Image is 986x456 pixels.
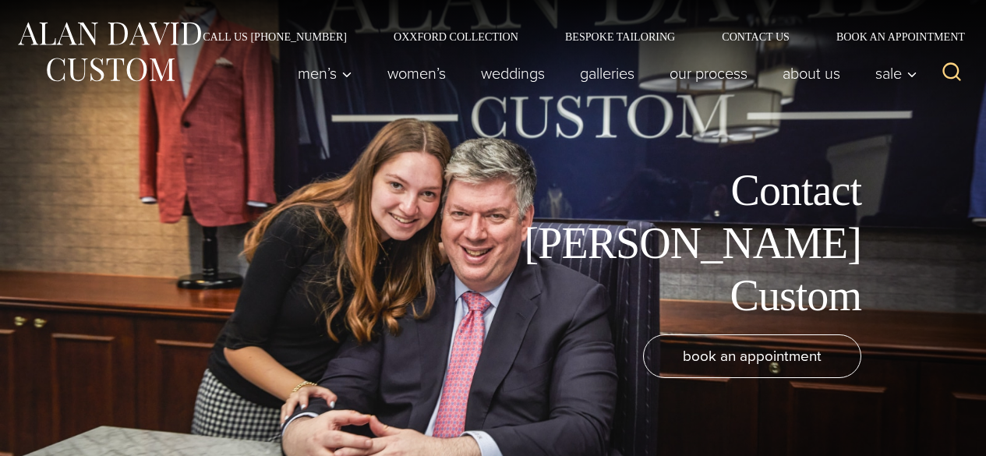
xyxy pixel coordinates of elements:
[652,58,765,89] a: Our Process
[464,58,563,89] a: weddings
[16,17,203,87] img: Alan David Custom
[179,31,370,42] a: Call Us [PHONE_NUMBER]
[683,345,822,367] span: book an appointment
[698,31,813,42] a: Contact Us
[281,58,926,89] nav: Primary Navigation
[542,31,698,42] a: Bespoke Tailoring
[370,58,464,89] a: Women’s
[370,31,542,42] a: Oxxford Collection
[813,31,970,42] a: Book an Appointment
[179,31,970,42] nav: Secondary Navigation
[875,65,917,81] span: Sale
[511,164,861,322] h1: Contact [PERSON_NAME] Custom
[643,334,861,378] a: book an appointment
[298,65,352,81] span: Men’s
[933,55,970,92] button: View Search Form
[563,58,652,89] a: Galleries
[765,58,858,89] a: About Us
